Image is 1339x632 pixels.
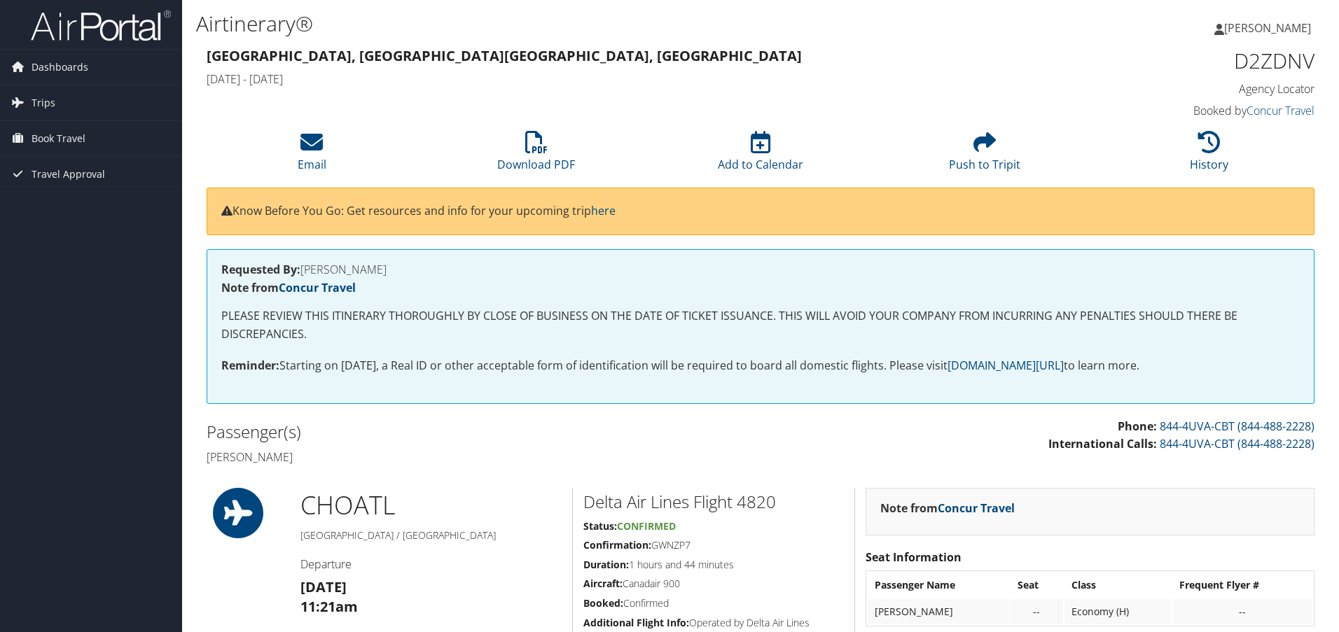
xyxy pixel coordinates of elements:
[949,139,1020,172] a: Push to Tripit
[300,488,562,523] h1: CHO ATL
[32,157,105,192] span: Travel Approval
[1190,139,1228,172] a: History
[196,9,949,38] h1: Airtinerary®
[207,420,750,444] h2: Passenger(s)
[1053,81,1314,97] h4: Agency Locator
[1224,20,1311,36] span: [PERSON_NAME]
[1160,419,1314,434] a: 844-4UVA-CBT (844-488-2228)
[1018,605,1056,618] div: --
[207,449,750,465] h4: [PERSON_NAME]
[279,280,356,295] a: Concur Travel
[1172,573,1312,598] th: Frequent Flyer #
[32,50,88,85] span: Dashboards
[221,202,1300,220] p: Know Before You Go: Get resources and info for your upcoming trip
[868,599,1009,624] td: [PERSON_NAME]
[617,519,676,533] span: Confirmed
[583,596,844,610] h5: Confirmed
[1053,103,1314,118] h4: Booked by
[938,500,1015,516] a: Concur Travel
[1064,573,1171,598] th: Class
[1247,103,1314,118] a: Concur Travel
[583,596,623,610] strong: Booked:
[31,9,171,42] img: airportal-logo.png
[948,358,1064,373] a: [DOMAIN_NAME][URL]
[1011,573,1063,598] th: Seat
[718,139,803,172] a: Add to Calendar
[866,549,962,565] strong: Seat Information
[207,46,802,65] strong: [GEOGRAPHIC_DATA], [GEOGRAPHIC_DATA] [GEOGRAPHIC_DATA], [GEOGRAPHIC_DATA]
[583,616,689,629] strong: Additional Flight Info:
[583,558,629,571] strong: Duration:
[1118,419,1157,434] strong: Phone:
[32,85,55,120] span: Trips
[1048,436,1157,451] strong: International Calls:
[1064,599,1171,624] td: Economy (H)
[221,307,1300,343] p: PLEASE REVIEW THIS ITINERARY THOROUGHLY BY CLOSE OF BUSINESS ON THE DATE OF TICKET ISSUANCE. THIS...
[583,538,844,552] h5: GWNZP7
[591,203,616,218] a: here
[583,558,844,572] h5: 1 hours and 44 minutes
[583,538,651,552] strong: Confirmation:
[880,500,1015,516] strong: Note from
[221,280,356,295] strong: Note from
[1179,605,1305,618] div: --
[583,616,844,630] h5: Operated by Delta Air Lines
[583,519,617,533] strong: Status:
[300,556,562,572] h4: Departure
[1160,436,1314,451] a: 844-4UVA-CBT (844-488-2228)
[497,139,575,172] a: Download PDF
[300,577,347,596] strong: [DATE]
[583,577,844,591] h5: Canadair 900
[221,357,1300,375] p: Starting on [DATE], a Real ID or other acceptable form of identification will be required to boar...
[221,358,279,373] strong: Reminder:
[1053,46,1314,76] h1: D2ZDNV
[221,264,1300,275] h4: [PERSON_NAME]
[298,139,326,172] a: Email
[32,121,85,156] span: Book Travel
[300,528,562,542] h5: [GEOGRAPHIC_DATA] / [GEOGRAPHIC_DATA]
[300,597,358,616] strong: 11:21am
[1214,7,1325,49] a: [PERSON_NAME]
[868,573,1009,598] th: Passenger Name
[221,262,300,277] strong: Requested By:
[583,490,844,514] h2: Delta Air Lines Flight 4820
[583,577,623,590] strong: Aircraft:
[207,71,1032,87] h4: [DATE] - [DATE]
